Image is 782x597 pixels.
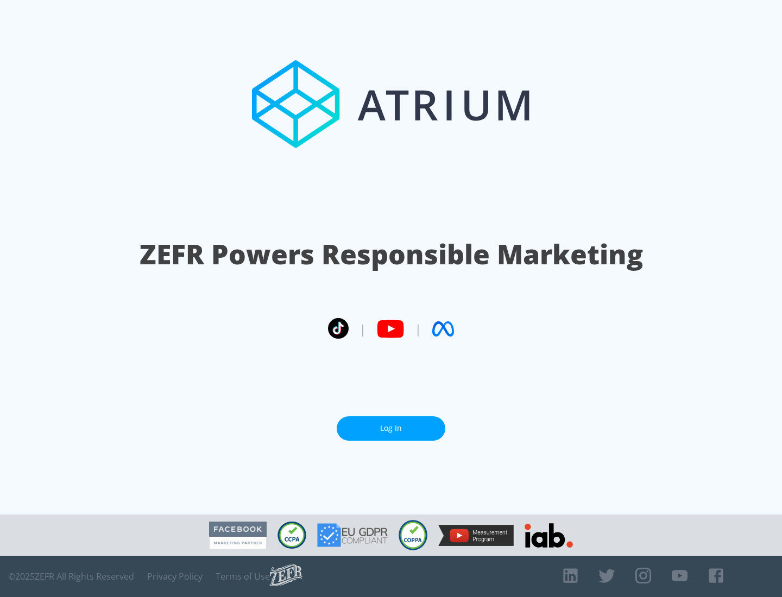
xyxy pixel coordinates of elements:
img: COPPA Compliant [399,520,427,550]
a: Terms of Use [216,571,270,582]
img: GDPR Compliant [317,523,388,547]
h1: ZEFR Powers Responsible Marketing [140,236,643,273]
img: CCPA Compliant [278,522,306,549]
span: | [360,321,366,337]
img: IAB [525,523,573,548]
img: YouTube Measurement Program [438,525,514,546]
span: © 2025 ZEFR All Rights Reserved [8,571,134,582]
img: Facebook Marketing Partner [209,522,267,549]
a: Privacy Policy [147,571,203,582]
a: Log In [337,416,445,441]
span: | [415,321,421,337]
